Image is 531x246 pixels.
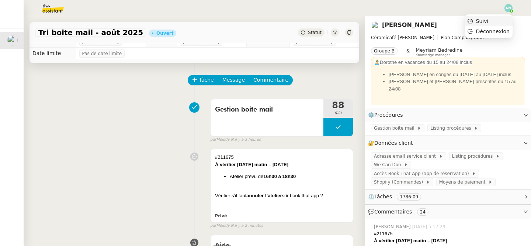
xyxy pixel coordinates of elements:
[253,76,288,84] span: Commentaire
[374,153,439,160] span: Adresse email service client
[215,104,319,115] span: Gestion boite mail
[389,71,522,78] li: [PERSON_NAME] en congés du [DATE] au [DATE] inclus.
[374,59,472,65] span: 🏝️Dorothé en vacances du 15 au 24/08 inclus
[210,223,263,229] small: Mélody N.
[368,139,416,147] span: 🔐
[368,194,427,199] span: ⏲️
[476,28,510,34] span: Déconnexion
[374,178,426,186] span: Shopify (Commandes)
[441,35,472,40] span: Plan Company
[29,48,76,59] td: Date limite
[374,170,472,177] span: Accès Book That App (app de réserrvation)
[371,21,379,29] img: users%2F9mvJqJUvllffspLsQzytnd0Nt4c2%2Favatar%2F82da88e3-d90d-4e39-b37d-dcb7941179ae
[374,161,404,168] span: We Can Doo
[210,137,216,143] span: par
[417,208,428,216] nz-tag: 24
[263,174,296,179] strong: 16h30 à 18h30
[371,47,398,55] nz-tag: Groupe B
[416,47,462,53] span: Meyriam Bedredine
[439,178,488,186] span: Moyens de paiement
[389,78,522,92] li: [PERSON_NAME] et [PERSON_NAME] présentes du 15 au 24/08
[215,162,288,167] strong: À vérifier [DATE] matin – [DATE]
[188,75,218,85] button: Tâche
[215,154,348,161] div: #211675
[374,112,403,118] span: Procédures
[374,209,412,215] span: Commentaires
[218,75,249,85] button: Message
[374,223,412,230] span: [PERSON_NAME]
[374,140,413,146] span: Données client
[452,153,496,160] span: Listing procédures
[374,124,417,132] span: Gestion boite mail
[210,223,216,229] span: par
[382,21,437,28] a: [PERSON_NAME]
[504,4,513,12] img: svg
[249,75,293,85] button: Commentaire
[365,108,531,122] div: ⚙️Procédures
[368,111,406,119] span: ⚙️
[416,53,450,57] span: Knowledge manager
[215,192,348,199] div: Vérifier s’il faut sûr book that app ?
[7,35,18,45] img: users%2F9mvJqJUvllffspLsQzytnd0Nt4c2%2Favatar%2F82da88e3-d90d-4e39-b37d-dcb7941179ae
[230,173,348,180] li: Atelier prévu de
[235,137,261,143] span: il y a 3 heures
[215,213,227,218] b: Privé
[365,189,531,204] div: ⏲️Tâches 1786:09
[323,101,353,110] span: 88
[374,105,522,133] div: Adresse share : -
[210,137,261,143] small: Mélody N.
[156,31,173,35] div: Ouvert
[430,124,474,132] span: Listing procédures
[308,30,322,35] span: Statut
[406,47,410,57] span: &
[235,223,263,229] span: il y a 2 minutes
[374,194,392,199] span: Tâches
[246,193,282,198] strong: annuler l’atelier
[371,35,434,40] span: Céramicafé [PERSON_NAME]
[374,230,525,238] div: #211675
[365,205,531,219] div: 💬Commentaires 24
[82,50,122,57] span: Pas de date limite
[365,136,531,150] div: 🔐Données client
[323,110,353,116] span: min
[476,18,489,24] span: Suivi
[412,223,447,230] span: [DATE] à 17:29
[38,29,143,36] span: Tri boite mail - août 2025
[368,209,431,215] span: 💬
[374,238,447,243] strong: À vérifier [DATE] matin – [DATE]
[397,193,421,201] nz-tag: 1786:09
[222,76,245,84] span: Message
[199,76,214,84] span: Tâche
[416,47,462,57] app-user-label: Knowledge manager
